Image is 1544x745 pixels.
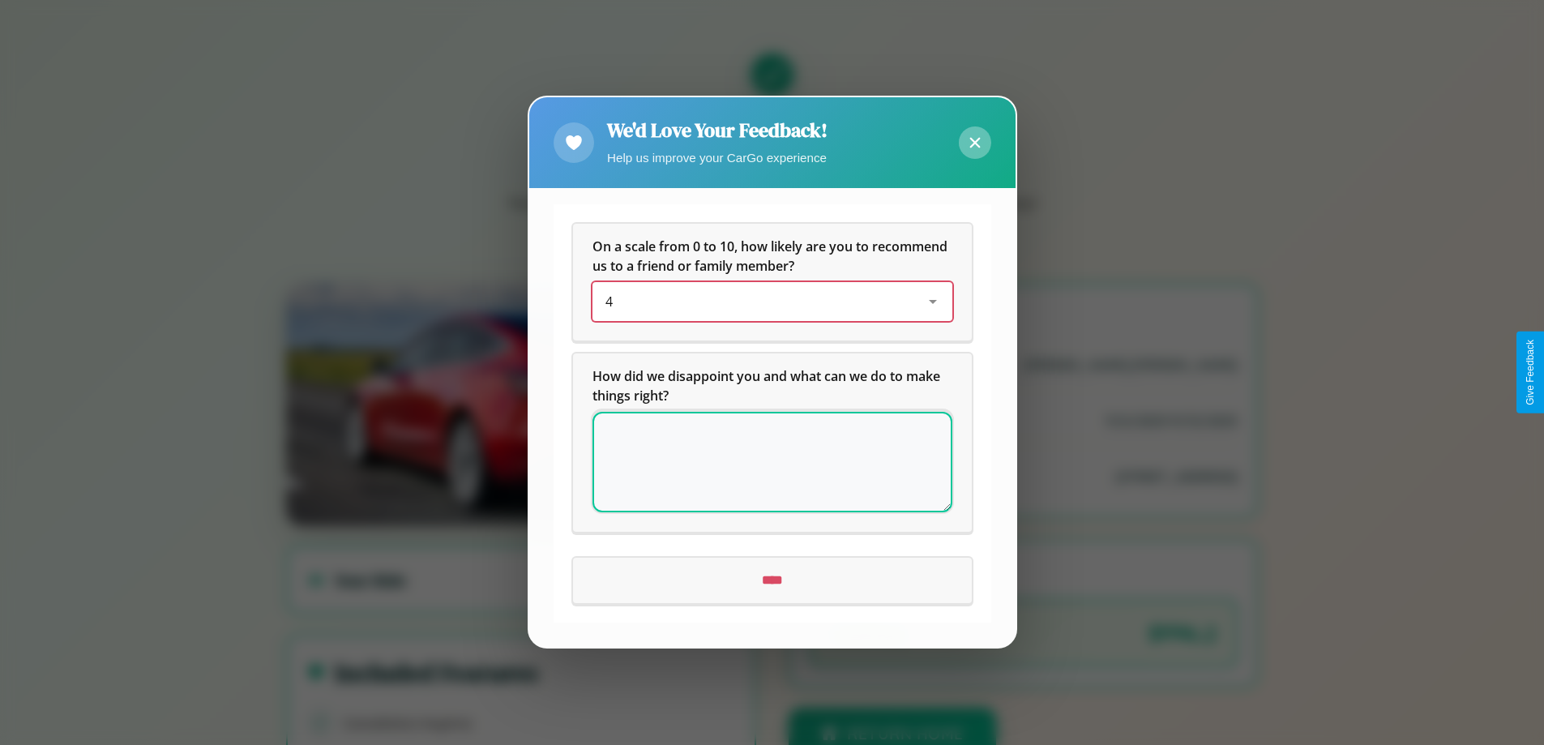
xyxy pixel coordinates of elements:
[592,368,943,405] span: How did we disappoint you and what can we do to make things right?
[1525,340,1536,405] div: Give Feedback
[592,238,952,276] h5: On a scale from 0 to 10, how likely are you to recommend us to a friend or family member?
[592,283,952,322] div: On a scale from 0 to 10, how likely are you to recommend us to a friend or family member?
[607,147,828,169] p: Help us improve your CarGo experience
[607,117,828,143] h2: We'd Love Your Feedback!
[573,225,972,341] div: On a scale from 0 to 10, how likely are you to recommend us to a friend or family member?
[605,293,613,311] span: 4
[592,238,951,276] span: On a scale from 0 to 10, how likely are you to recommend us to a friend or family member?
